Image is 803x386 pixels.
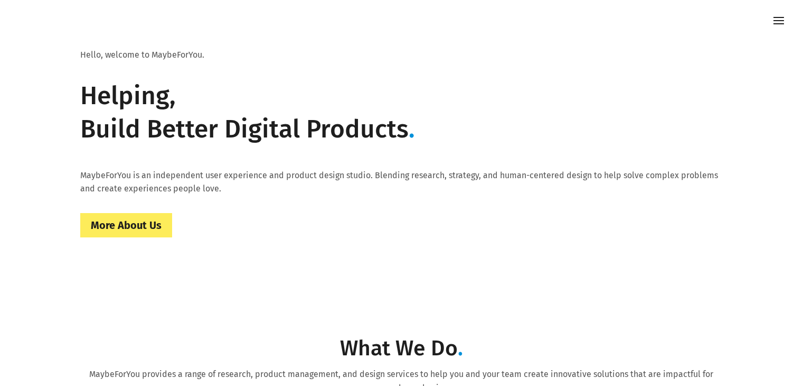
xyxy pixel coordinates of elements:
[80,213,172,237] a: More About Us
[80,169,723,196] p: MaybeForYou is an independent user experience and product design studio. Blending research, strat...
[80,48,723,62] p: Hello, welcome to MaybeForYou.
[80,334,723,367] h2: What We Do
[458,335,463,361] span: .
[80,79,723,151] h1: Helping , Build Better Digital Products
[409,114,415,144] span: .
